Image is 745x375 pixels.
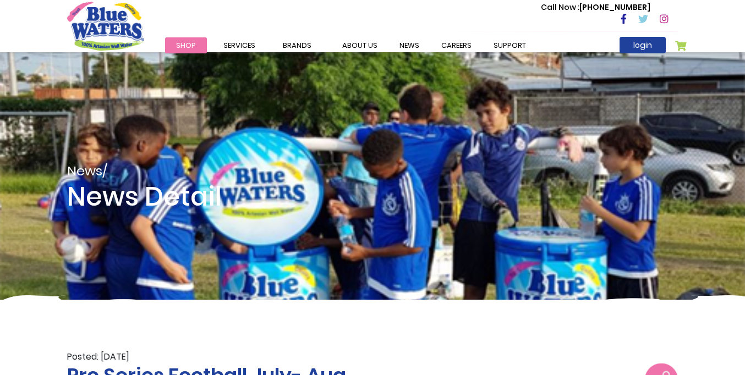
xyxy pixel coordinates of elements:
[67,350,98,363] span: Posted:
[541,2,650,13] p: [PHONE_NUMBER]
[223,40,255,51] span: Services
[541,2,579,13] span: Call Now :
[388,37,430,53] a: News
[430,37,483,53] a: careers
[67,52,678,181] span: News/
[67,2,144,50] a: store logo
[620,37,666,53] a: login
[176,40,196,51] span: Shop
[67,181,678,300] h1: News Detail
[483,37,537,53] a: support
[283,40,311,51] span: Brands
[331,37,388,53] a: about us
[101,350,129,363] span: [DATE]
